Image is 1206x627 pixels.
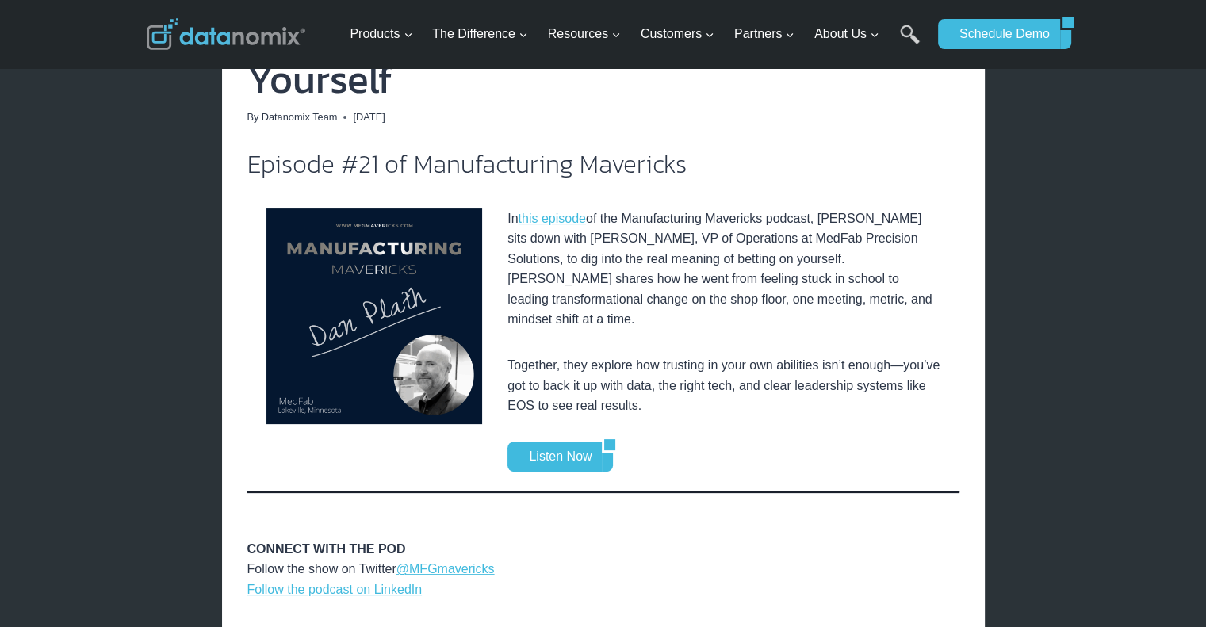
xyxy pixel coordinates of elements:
a: Datanomix Team [262,111,338,123]
h2: Episode #21 of Manufacturing Mavericks [247,151,959,177]
strong: CONNECT WITH THE POD [247,542,406,556]
p: Follow the show on Twitter [247,518,959,599]
time: [DATE] [353,109,385,125]
a: Schedule Demo [938,19,1060,49]
span: The Difference [432,24,528,44]
p: Together, they explore how trusting in your own abilities isn’t enough—you’ve got to back it up w... [507,355,940,416]
nav: Primary Navigation [343,9,930,60]
span: Resources [548,24,621,44]
span: By [247,109,259,125]
a: Listen Now [507,442,602,472]
a: @MFGmavericks [396,562,495,575]
span: Partners [734,24,794,44]
a: Follow the podcast on LinkedIn [247,583,423,596]
a: Search [900,25,920,60]
span: About Us [814,24,879,44]
span: Products [350,24,412,44]
span: Customers [641,24,714,44]
a: this episode [519,212,586,225]
img: Learn how Dan Plath turned self-belief into measurable results, using data, automation, and leade... [266,208,483,425]
p: In of the Manufacturing Mavericks podcast, [PERSON_NAME] sits down with [PERSON_NAME], VP of Oper... [507,208,940,331]
img: Datanomix [147,18,305,50]
h1: PODCAST: The Impact of Betting on Yourself [247,20,959,99]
